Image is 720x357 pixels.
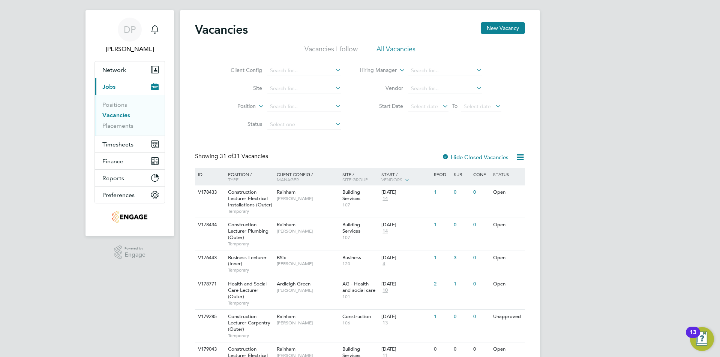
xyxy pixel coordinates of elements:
[196,251,222,265] div: V176443
[102,101,127,108] a: Positions
[228,221,268,240] span: Construction Lecturer Plumbing (Outer)
[432,277,451,291] div: 2
[342,176,368,182] span: Site Group
[94,18,165,54] a: DP[PERSON_NAME]
[102,191,135,199] span: Preferences
[196,168,222,181] div: ID
[277,189,295,195] span: Rainham
[471,342,491,356] div: 0
[94,45,165,54] span: Danielle Page
[342,235,378,240] span: 107
[450,101,460,111] span: To
[360,85,403,91] label: Vendor
[376,45,415,58] li: All Vacancies
[219,121,262,127] label: Status
[219,67,262,73] label: Client Config
[408,66,482,76] input: Search for...
[228,176,238,182] span: Type
[277,221,295,228] span: Rainham
[219,85,262,91] label: Site
[220,152,233,160] span: 31 of
[95,136,165,152] button: Timesheets
[452,185,471,199] div: 0
[452,218,471,232] div: 0
[381,189,430,196] div: [DATE]
[381,346,430,353] div: [DATE]
[342,221,360,234] span: Building Services
[432,218,451,232] div: 1
[360,103,403,109] label: Start Date
[277,313,295,320] span: Rainham
[228,281,267,300] span: Health and Social Care Lecturer (Outer)
[481,22,525,34] button: New Vacancy
[102,141,133,148] span: Timesheets
[342,189,360,202] span: Building Services
[342,313,371,320] span: Construction
[102,66,126,73] span: Network
[342,281,375,293] span: AG - Health and social care
[196,342,222,356] div: V179043
[124,245,145,252] span: Powered by
[196,218,222,232] div: V178434
[95,78,165,95] button: Jobs
[102,122,133,129] a: Placements
[277,228,339,234] span: [PERSON_NAME]
[432,168,451,181] div: Reqd
[304,45,358,58] li: Vacancies I follow
[471,218,491,232] div: 0
[114,245,146,260] a: Powered byEngage
[491,185,524,199] div: Open
[381,176,402,182] span: Vendors
[228,300,273,306] span: Temporary
[102,175,124,182] span: Reports
[102,112,130,119] a: Vacancies
[491,218,524,232] div: Open
[452,168,471,181] div: Sub
[379,168,432,187] div: Start /
[94,211,165,223] a: Go to home page
[491,277,524,291] div: Open
[277,320,339,326] span: [PERSON_NAME]
[354,67,397,74] label: Hiring Manager
[342,261,378,267] span: 120
[228,333,273,339] span: Temporary
[124,25,136,34] span: DP
[196,310,222,324] div: V179285
[471,168,491,181] div: Conf
[277,261,339,267] span: [PERSON_NAME]
[381,261,386,267] span: 4
[432,310,451,324] div: 1
[342,202,378,208] span: 107
[277,176,299,182] span: Manager
[195,152,270,160] div: Showing
[267,66,341,76] input: Search for...
[267,102,341,112] input: Search for...
[277,254,286,261] span: BSix
[228,267,273,273] span: Temporary
[381,314,430,320] div: [DATE]
[381,281,430,287] div: [DATE]
[95,95,165,136] div: Jobs
[411,103,438,110] span: Select date
[267,84,341,94] input: Search for...
[471,251,491,265] div: 0
[452,342,471,356] div: 0
[491,251,524,265] div: Open
[452,251,471,265] div: 3
[102,158,123,165] span: Finance
[381,228,389,235] span: 14
[95,61,165,78] button: Network
[464,103,491,110] span: Select date
[267,119,341,130] input: Select one
[381,196,389,202] span: 14
[432,251,451,265] div: 1
[342,320,378,326] span: 106
[220,152,268,160] span: 31 Vacancies
[340,168,380,186] div: Site /
[491,342,524,356] div: Open
[124,252,145,258] span: Engage
[228,241,273,247] span: Temporary
[452,310,471,324] div: 0
[491,168,524,181] div: Status
[408,84,482,94] input: Search for...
